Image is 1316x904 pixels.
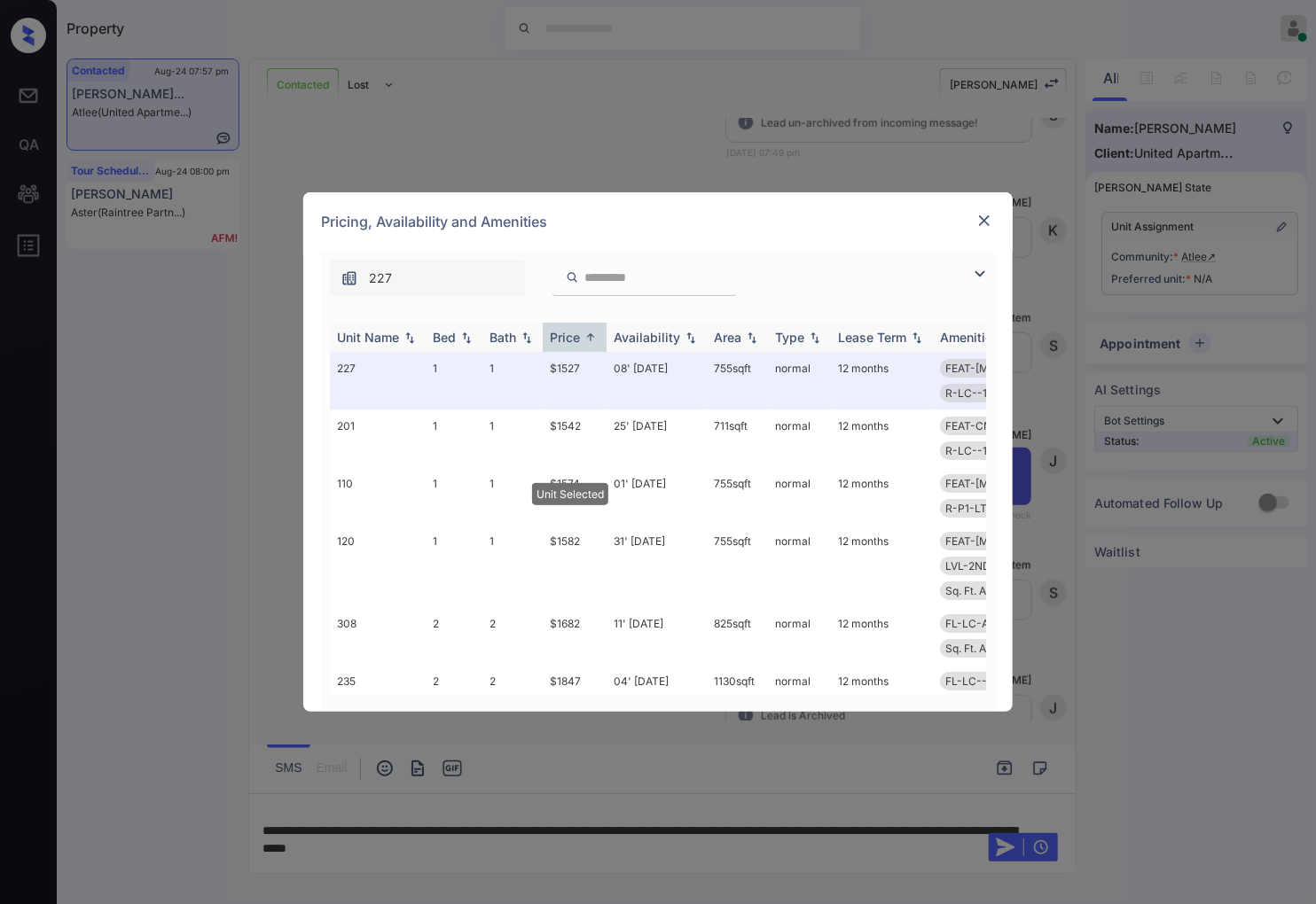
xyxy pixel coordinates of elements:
td: 110 [330,467,426,525]
td: 201 [330,409,426,467]
td: normal [768,665,831,722]
td: normal [768,409,831,467]
td: 12 months [831,467,933,525]
td: 1 [426,409,482,467]
div: Availability [614,330,680,345]
td: 12 months [831,607,933,665]
td: $1847 [543,665,607,722]
td: 11' [DATE] [607,607,707,665]
img: sorting [682,331,700,344]
div: Amenities [940,330,999,345]
span: FEAT-CNTR-UP [945,419,1026,433]
td: 31' [DATE] [607,525,707,607]
span: 227 [369,269,392,288]
span: Sq. Ft. Adjustm... [945,642,1028,655]
td: 2 [426,607,482,665]
img: close [975,212,993,230]
span: FL-LC--2B [945,674,1000,688]
span: FL-LC-ALL-2B [945,617,1019,630]
td: 308 [330,607,426,665]
td: 2 [482,607,543,665]
td: $1582 [543,525,607,607]
img: sorting [743,331,761,344]
td: 1130 sqft [707,665,768,722]
div: Area [714,330,741,345]
td: normal [768,525,831,607]
div: Unit Name [337,330,399,345]
td: 1 [482,409,543,467]
td: 1 [426,352,482,409]
td: 120 [330,525,426,607]
td: normal [768,607,831,665]
td: 1 [426,525,482,607]
span: Sq. Ft. Adjustm... [945,584,1028,597]
div: Lease Term [838,330,906,345]
span: R-LC--1B [945,386,994,400]
td: 2 [482,665,543,722]
td: 12 months [831,409,933,467]
td: 04' [DATE] [607,665,707,722]
span: FEAT-[MEDICAL_DATA] LRG [945,534,1086,548]
div: Bed [433,330,456,345]
td: 08' [DATE] [607,352,707,409]
td: normal [768,467,831,525]
td: 1 [482,352,543,409]
td: 01' [DATE] [607,467,707,525]
td: 227 [330,352,426,409]
td: 755 sqft [707,525,768,607]
td: $1574 [543,467,607,525]
td: $1527 [543,352,607,409]
img: sorting [582,331,599,344]
td: 12 months [831,352,933,409]
td: 1 [482,525,543,607]
td: 755 sqft [707,467,768,525]
td: 1 [482,467,543,525]
td: 25' [DATE] [607,409,707,467]
td: 2 [426,665,482,722]
span: R-LC--1B [945,444,994,457]
div: Bath [490,330,516,345]
img: icon-zuma [566,269,579,285]
td: 12 months [831,665,933,722]
img: icon-zuma [969,263,991,284]
img: sorting [518,331,536,344]
span: FEAT-[MEDICAL_DATA] LRG [945,477,1086,490]
div: Price [550,330,580,345]
img: sorting [806,331,824,344]
img: sorting [908,331,926,344]
span: R-P1-LTE-1B [945,502,1010,515]
td: 825 sqft [707,607,768,665]
img: sorting [458,331,475,344]
td: 755 sqft [707,352,768,409]
span: LVL-2ND-1B [945,559,1007,573]
img: icon-zuma [341,269,358,287]
img: sorting [401,331,419,344]
td: $1542 [543,409,607,467]
td: 12 months [831,525,933,607]
span: FEAT-[MEDICAL_DATA] LRG [945,362,1086,375]
td: $1682 [543,607,607,665]
td: 235 [330,665,426,722]
td: normal [768,352,831,409]
td: 1 [426,467,482,525]
div: Type [775,330,804,345]
div: Pricing, Availability and Amenities [303,192,1013,251]
td: 711 sqft [707,409,768,467]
